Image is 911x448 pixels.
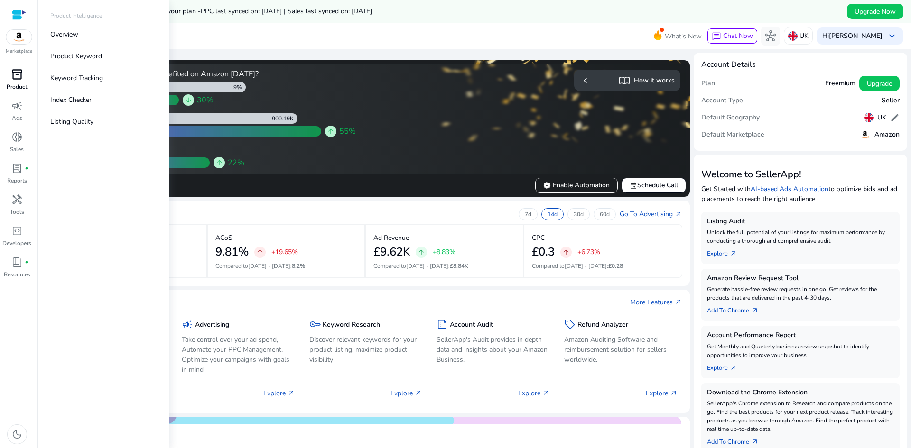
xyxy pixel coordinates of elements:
[707,389,894,397] h5: Download the Chrome Extension
[525,210,531,218] p: 7d
[11,131,23,143] span: donut_small
[437,335,550,365] p: SellerApp's Audit provides in depth data and insights about your Amazon Business.
[670,389,678,397] span: arrow_outward
[182,319,193,330] span: campaign
[323,321,380,329] h5: Keyword Research
[7,82,27,91] p: Product
[707,285,894,302] p: Generate hassle-free review requests in one go. Get reviews for the products that are delivered i...
[730,364,737,372] span: arrow_outward
[373,245,410,259] h2: £9.62K
[339,126,356,137] span: 55%
[542,389,550,397] span: arrow_outward
[11,69,23,80] span: inventory_2
[543,180,610,190] span: Enable Automation
[855,7,896,17] span: Upgrade Now
[532,233,545,243] p: CPC
[574,210,584,218] p: 30d
[406,262,448,270] span: [DATE] - [DATE]
[12,114,22,122] p: Ads
[788,31,798,41] img: uk.svg
[562,248,570,256] span: arrow_upward
[256,248,264,256] span: arrow_upward
[630,180,678,190] span: Schedule Call
[577,249,600,256] p: +6.73%
[751,438,759,446] span: arrow_outward
[675,298,682,306] span: arrow_outward
[373,233,409,243] p: Ad Revenue
[665,28,702,45] span: What's New
[272,115,297,122] div: 900.19K
[215,245,249,259] h2: 9.81%
[707,331,894,339] h5: Account Performance Report
[634,77,675,85] h5: How it works
[10,208,24,216] p: Tools
[50,29,78,39] p: Overview
[518,388,550,398] p: Explore
[201,7,372,16] span: PPC last synced on: [DATE] | Sales last synced on: [DATE]
[867,79,892,89] span: Upgrade
[433,249,455,256] p: +8.83%
[825,80,855,88] h5: Freemium
[51,70,362,79] h4: How Smart Automation users benefited on Amazon [DATE]?
[309,319,321,330] span: key
[532,245,555,259] h2: £0.3
[675,210,682,218] span: arrow_outward
[437,319,448,330] span: summarize
[10,145,24,154] p: Sales
[859,129,871,140] img: amazon.svg
[707,228,894,245] p: Unlock the full potential of your listings for maximum performance by conducting a thorough and c...
[701,80,715,88] h5: Plan
[701,169,900,180] h3: Welcome to SellerApp!
[564,319,576,330] span: sell
[6,48,32,55] p: Marketplace
[450,262,468,270] span: £8.84K
[2,239,31,247] p: Developers
[50,11,102,20] p: Product Intelligence
[882,97,900,105] h5: Seller
[701,131,764,139] h5: Default Marketplace
[195,321,229,329] h5: Advertising
[543,182,551,189] span: verified
[50,73,103,83] p: Keyword Tracking
[197,94,214,106] span: 30%
[327,128,335,135] span: arrow_upward
[7,176,27,185] p: Reports
[600,210,610,218] p: 60d
[701,97,743,105] h5: Account Type
[701,60,756,69] h4: Account Details
[25,260,28,264] span: fiber_manual_record
[723,31,753,40] span: Chat Now
[751,184,828,193] a: AI-based Ads Automation
[185,96,192,104] span: arrow_downward
[271,249,298,256] p: +19.65%
[877,114,886,122] h5: UK
[215,159,223,166] span: arrow_upward
[707,399,894,433] p: SellerApp's Chrome extension to Research and compare products on the go. Find the best products f...
[707,433,766,447] a: Add To Chrome
[847,4,903,19] button: Upgrade Now
[215,262,357,270] p: Compared to :
[619,75,630,86] span: import_contacts
[292,262,305,270] span: 8.2%
[761,27,780,46] button: hub
[707,342,894,359] p: Get Monthly and Quarterly business review snapshot to identify opportunities to improve your busi...
[535,178,618,193] button: verifiedEnable Automation
[799,27,809,44] p: UK
[50,95,92,105] p: Index Checker
[630,182,637,189] span: event
[228,157,244,168] span: 22%
[564,335,678,365] p: Amazon Auditing Software and reimbursement solution for sellers worldwide.
[707,302,766,315] a: Add To Chrome
[11,225,23,237] span: code_blocks
[701,114,760,122] h5: Default Geography
[707,274,894,283] h5: Amazon Review Request Tool
[415,389,422,397] span: arrow_outward
[864,113,874,122] img: uk.svg
[50,117,93,127] p: Listing Quality
[707,218,894,226] h5: Listing Audit
[630,297,682,307] a: More Featuresarrow_outward
[622,178,686,193] button: eventSchedule Call
[373,262,515,270] p: Compared to :
[646,388,678,398] p: Explore
[182,335,295,375] p: Take control over your ad spend, Automate your PPC Management, Optimize your campaigns with goals...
